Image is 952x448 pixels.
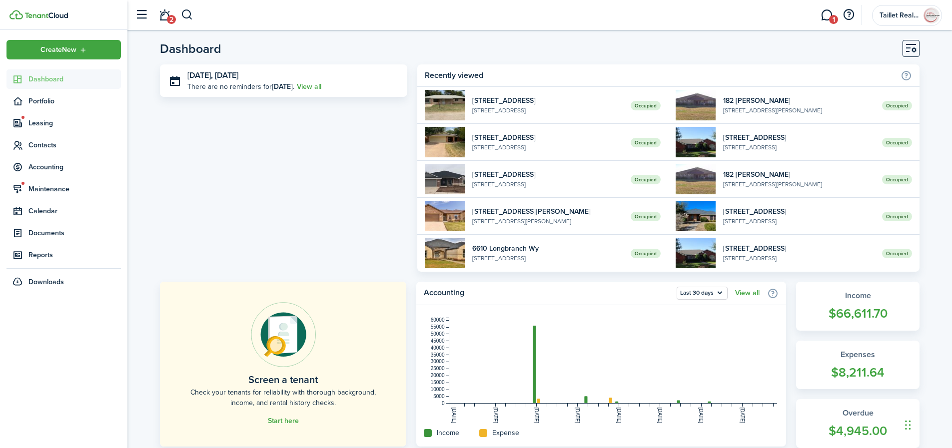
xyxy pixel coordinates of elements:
span: Leasing [28,118,121,128]
tspan: 20000 [431,373,445,378]
img: 1 [425,238,465,268]
a: Messaging [817,2,836,28]
tspan: 55000 [431,324,445,330]
span: Occupied [631,212,661,221]
img: 1 [676,201,716,231]
widget-list-item-description: [STREET_ADDRESS] [723,217,875,226]
widget-stats-title: Income [806,290,910,302]
home-widget-title: Accounting [424,287,672,300]
button: Open menu [677,287,728,300]
widget-list-item-title: [STREET_ADDRESS] [472,132,624,143]
tspan: 0 [442,401,445,406]
tspan: 25000 [431,366,445,371]
a: View all [735,289,760,297]
span: Occupied [882,212,912,221]
iframe: Chat Widget [902,400,952,448]
tspan: [DATE] [534,408,539,424]
a: Reports [6,245,121,265]
span: 2 [167,15,176,24]
tspan: 15000 [431,380,445,385]
widget-list-item-description: [STREET_ADDRESS] [723,254,875,263]
img: Taillet Real Estate and Property Management [924,7,940,23]
tspan: [DATE] [740,408,745,424]
widget-list-item-title: [STREET_ADDRESS] [472,169,624,180]
header-page-title: Dashboard [160,42,221,55]
img: Online payments [251,302,316,367]
home-widget-title: Expense [492,428,519,438]
button: Open menu [872,5,942,26]
widget-list-item-title: [STREET_ADDRESS] [472,95,624,106]
widget-list-item-description: [STREET_ADDRESS] [472,143,624,152]
button: Search [181,6,193,23]
span: Taillet Real Estate and Property Management [880,12,920,19]
tspan: 5000 [434,394,445,399]
span: Occupied [882,175,912,184]
img: 1 [676,238,716,268]
tspan: 10000 [431,387,445,392]
widget-list-item-title: 182 [PERSON_NAME] [723,95,875,106]
tspan: 60000 [431,317,445,323]
widget-list-item-title: [STREET_ADDRESS] [723,206,875,217]
span: Occupied [882,249,912,258]
tspan: [DATE] [493,408,498,424]
span: Dashboard [28,74,121,84]
img: 1 [676,90,716,120]
widget-list-item-description: [STREET_ADDRESS] [472,106,624,115]
span: 1 [829,15,838,24]
span: Occupied [631,101,661,110]
widget-list-item-description: [STREET_ADDRESS][PERSON_NAME] [472,217,624,226]
a: Income$66,611.70 [796,282,920,331]
img: 1 [676,127,716,157]
span: Documents [28,228,121,238]
button: Customise [903,40,920,57]
b: [DATE] [272,81,293,92]
img: 1 [425,127,465,157]
home-widget-title: Recently viewed [425,69,896,81]
tspan: [DATE] [616,408,622,424]
img: TenantCloud [24,12,68,18]
widget-stats-count: $4,945.00 [806,422,910,441]
img: 1 [425,90,465,120]
img: 1 [676,164,716,194]
a: Start here [268,417,299,425]
span: Accounting [28,162,121,172]
span: Create New [40,46,76,53]
span: Occupied [631,249,661,258]
widget-list-item-description: [STREET_ADDRESS] [723,143,875,152]
tspan: [DATE] [699,408,704,424]
widget-list-item-title: [STREET_ADDRESS] [723,132,875,143]
widget-stats-title: Overdue [806,407,910,419]
widget-list-item-description: [STREET_ADDRESS][PERSON_NAME] [723,180,875,189]
tspan: [DATE] [452,408,457,424]
widget-list-item-description: [STREET_ADDRESS][PERSON_NAME] [723,106,875,115]
widget-list-item-title: 182 [PERSON_NAME] [723,169,875,180]
span: Calendar [28,206,121,216]
img: 1 [425,201,465,231]
widget-stats-title: Expenses [806,349,910,361]
widget-list-item-title: [STREET_ADDRESS] [723,243,875,254]
widget-stats-count: $66,611.70 [806,304,910,323]
span: Reports [28,250,121,260]
span: Occupied [631,175,661,184]
a: Expenses$8,211.64 [796,341,920,390]
button: Last 30 days [677,287,728,300]
a: Dashboard [6,69,121,89]
span: Contacts [28,140,121,150]
span: Portfolio [28,96,121,106]
a: View all [297,81,321,92]
img: 1 [425,164,465,194]
tspan: 50000 [431,331,445,337]
h3: [DATE], [DATE] [187,69,400,82]
home-widget-title: Income [437,428,459,438]
span: Downloads [28,277,64,287]
widget-list-item-title: 6610 Longbranch Wy [472,243,624,254]
span: Maintenance [28,184,121,194]
button: Open resource center [840,6,857,23]
widget-list-item-title: [STREET_ADDRESS][PERSON_NAME] [472,206,624,217]
tspan: 45000 [431,338,445,344]
a: Notifications [155,2,174,28]
a: Overdue$4,945.00 [796,399,920,448]
span: Occupied [882,138,912,147]
span: Occupied [882,101,912,110]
